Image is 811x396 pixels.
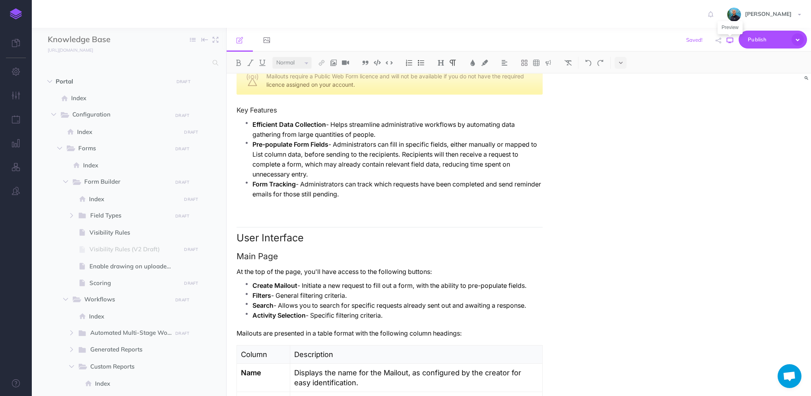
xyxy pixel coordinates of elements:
input: Documentation Name [48,34,141,46]
button: DRAFT [173,329,192,338]
img: Code block button [374,60,381,66]
span: Enable drawing on uploaded / captured image [89,262,178,271]
span: Index [83,161,178,170]
span: Forms [78,144,167,154]
button: DRAFT [173,144,192,153]
input: Search [48,56,208,70]
small: DRAFT [184,247,198,252]
span: Saved! [686,37,702,43]
p: At the top of the page, you'll have access to the following buttons: [237,267,543,277]
div: Mailouts require a Public Web Form licence and will not be available if you do not have the requi... [237,66,543,95]
span: Field Types [90,211,167,221]
span: Index [89,312,178,321]
strong: Activity Selection [252,312,306,319]
span: Automated Multi-Stage Workflows [90,328,179,338]
button: DRAFT [173,111,192,120]
small: DRAFT [175,297,189,303]
button: DRAFT [173,295,192,305]
span: Scoring [89,278,178,288]
img: Text background color button [481,60,488,66]
img: Create table button [533,60,540,66]
img: Underline button [259,60,266,66]
img: Redo [597,60,604,66]
strong: Efficient Data Collection [252,121,326,128]
span: [PERSON_NAME] [741,10,795,17]
span: Generated Reports [90,345,167,355]
small: DRAFT [175,214,189,219]
p: - Administrators can fill in specific fields, either manually or mapped to List column data, befo... [252,140,543,179]
p: - Specific filtering criteria. [252,311,543,320]
p: - General filtering criteria. [252,291,543,301]
p: - Administrators can track which requests have been completed and send reminder emails for those ... [252,179,543,199]
div: Open chat [778,364,801,388]
span: Index [89,194,178,204]
small: [URL][DOMAIN_NAME] [48,47,93,53]
img: Add image button [330,60,337,66]
strong: Form Tracking [252,181,296,188]
span: Visibility Rules (V2 Draft) [89,245,178,254]
span: Index [95,379,178,388]
img: Undo [585,60,592,66]
span: Index [71,93,178,103]
small: DRAFT [175,113,189,118]
h3: Main Page [237,252,543,261]
p: - Initiate a new request to fill out a form, with the ability to pre-populate fields. [252,281,543,291]
span: Index [77,127,178,137]
strong: Search [252,302,274,309]
button: Publish [739,31,807,49]
span: Visibility Rules [89,228,178,237]
img: Clear styles button [565,60,572,66]
img: Add video button [342,60,349,66]
button: DRAFT [173,212,192,221]
img: Link button [318,60,325,66]
p: Displays the name for the Mailout, as configured by the creator for easy identification. [294,368,538,388]
img: logo-mark.svg [10,8,22,19]
p: Description [294,349,538,359]
h2: User Interface [237,227,543,244]
img: Ordered list button [405,60,413,66]
img: Paragraph button [449,60,456,66]
img: Blockquote button [362,60,369,66]
span: Portal [56,77,169,86]
span: Configuration [72,110,167,120]
span: Publish [748,33,788,46]
img: Text color button [469,60,476,66]
button: DRAFT [173,77,193,86]
img: Alignment dropdown menu button [501,60,508,66]
img: 925838e575eb33ea1a1ca055db7b09b0.jpg [727,8,741,21]
button: DRAFT [181,279,201,288]
img: Italic button [247,60,254,66]
h4: Key Features [237,107,543,114]
img: Bold button [235,60,242,66]
button: DRAFT [181,195,201,204]
p: Column [241,349,286,359]
img: Inline code button [386,60,393,66]
strong: Create Mailout [252,282,297,289]
button: DRAFT [181,128,201,137]
strong: Name [241,368,261,377]
small: DRAFT [175,331,189,336]
button: DRAFT [181,245,201,254]
small: DRAFT [177,79,190,84]
p: - Helps streamline administrative workflows by automating data gathering from large quantities of... [252,120,543,140]
small: DRAFT [184,130,198,135]
span: Form Builder [84,177,167,187]
span: Custom Reports [90,362,167,372]
small: DRAFT [175,180,189,185]
small: DRAFT [184,281,198,286]
small: DRAFT [175,146,189,151]
span: Workflows [84,295,167,305]
img: Unordered list button [417,60,425,66]
small: DRAFT [184,197,198,202]
a: [URL][DOMAIN_NAME] [32,46,101,54]
strong: Pre-populate Form Fields [252,141,328,148]
p: Mailouts are presented in a table format with the following column headings: [237,328,543,338]
img: Headings dropdown button [437,60,444,66]
button: DRAFT [173,178,192,187]
strong: Filters [252,292,271,299]
p: - Allows you to search for specific requests already sent out and awaiting a response. [252,301,543,311]
img: Callout dropdown menu button [545,60,552,66]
